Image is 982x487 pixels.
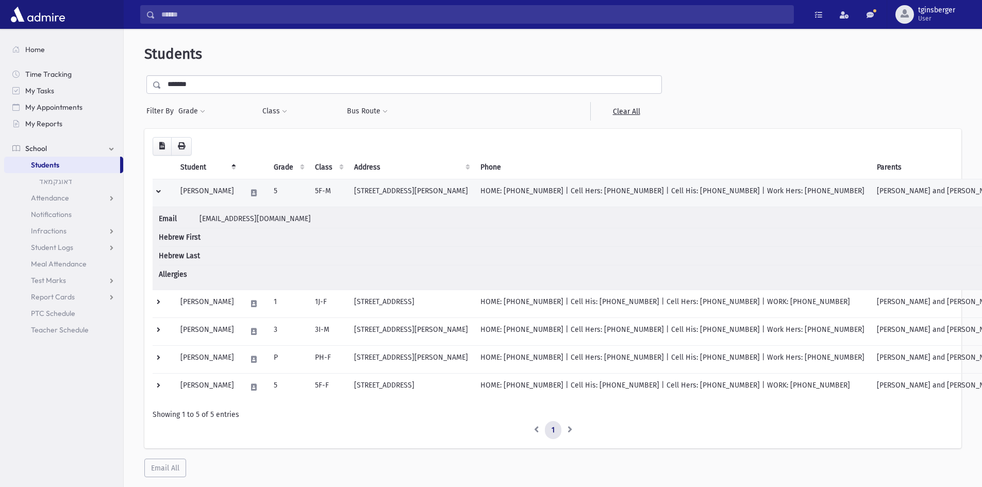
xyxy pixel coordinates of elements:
a: School [4,140,123,157]
span: Email [159,213,197,224]
button: Print [171,137,192,156]
a: Home [4,41,123,58]
td: [PERSON_NAME] [174,179,240,207]
td: [PERSON_NAME] [174,345,240,373]
span: Home [25,45,45,54]
a: My Reports [4,115,123,132]
td: 1 [268,290,309,317]
td: 5F-M [309,179,348,207]
a: Students [4,157,120,173]
th: Class: activate to sort column ascending [309,156,348,179]
th: Address: activate to sort column ascending [348,156,474,179]
td: [STREET_ADDRESS][PERSON_NAME] [348,179,474,207]
td: 3 [268,317,309,345]
a: Infractions [4,223,123,239]
a: 1 [545,421,561,440]
th: Student: activate to sort column descending [174,156,240,179]
span: Test Marks [31,276,66,285]
span: Allergies [159,269,197,280]
td: [PERSON_NAME] [174,290,240,317]
a: Clear All [590,102,662,121]
span: School [25,144,47,153]
span: Infractions [31,226,66,236]
th: Phone [474,156,871,179]
span: Time Tracking [25,70,72,79]
td: 3I-M [309,317,348,345]
a: Attendance [4,190,123,206]
td: HOME: [PHONE_NUMBER] | Cell Hers: [PHONE_NUMBER] | Cell His: [PHONE_NUMBER] | Work Hers: [PHONE_N... [474,179,871,207]
span: My Tasks [25,86,54,95]
input: Search [155,5,793,24]
td: 5 [268,373,309,401]
span: Student Logs [31,243,73,252]
td: HOME: [PHONE_NUMBER] | Cell His: [PHONE_NUMBER] | Cell Hers: [PHONE_NUMBER] | WORK: [PHONE_NUMBER] [474,290,871,317]
span: Students [144,45,202,62]
span: Teacher Schedule [31,325,89,334]
img: AdmirePro [8,4,68,25]
td: 5 [268,179,309,207]
a: Notifications [4,206,123,223]
a: Meal Attendance [4,256,123,272]
div: Showing 1 to 5 of 5 entries [153,409,953,420]
td: P [268,345,309,373]
span: Hebrew First [159,232,201,243]
a: Teacher Schedule [4,322,123,338]
button: Class [262,102,288,121]
td: 1J-F [309,290,348,317]
button: Grade [178,102,206,121]
a: My Appointments [4,99,123,115]
td: [PERSON_NAME] [174,317,240,345]
span: User [918,14,955,23]
span: My Appointments [25,103,82,112]
a: Time Tracking [4,66,123,82]
span: Report Cards [31,292,75,301]
span: Meal Attendance [31,259,87,268]
span: My Reports [25,119,62,128]
a: Test Marks [4,272,123,289]
td: [STREET_ADDRESS] [348,290,474,317]
span: Attendance [31,193,69,203]
td: HOME: [PHONE_NUMBER] | Cell His: [PHONE_NUMBER] | Cell Hers: [PHONE_NUMBER] | WORK: [PHONE_NUMBER] [474,373,871,401]
button: CSV [153,137,172,156]
span: tginsberger [918,6,955,14]
td: [STREET_ADDRESS] [348,373,474,401]
th: Grade: activate to sort column ascending [268,156,309,179]
button: Bus Route [346,102,388,121]
td: [STREET_ADDRESS][PERSON_NAME] [348,345,474,373]
span: PTC Schedule [31,309,75,318]
a: My Tasks [4,82,123,99]
td: HOME: [PHONE_NUMBER] | Cell Hers: [PHONE_NUMBER] | Cell His: [PHONE_NUMBER] | Work Hers: [PHONE_N... [474,317,871,345]
td: HOME: [PHONE_NUMBER] | Cell Hers: [PHONE_NUMBER] | Cell His: [PHONE_NUMBER] | Work Hers: [PHONE_N... [474,345,871,373]
a: דאוגקמאד [4,173,123,190]
span: Notifications [31,210,72,219]
a: PTC Schedule [4,305,123,322]
a: Student Logs [4,239,123,256]
td: [STREET_ADDRESS][PERSON_NAME] [348,317,474,345]
a: Report Cards [4,289,123,305]
span: [EMAIL_ADDRESS][DOMAIN_NAME] [199,214,311,223]
td: [PERSON_NAME] [174,373,240,401]
td: 5F-F [309,373,348,401]
span: Hebrew Last [159,250,200,261]
span: Students [31,160,59,170]
span: Filter By [146,106,178,116]
button: Email All [144,459,186,477]
td: PH-F [309,345,348,373]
